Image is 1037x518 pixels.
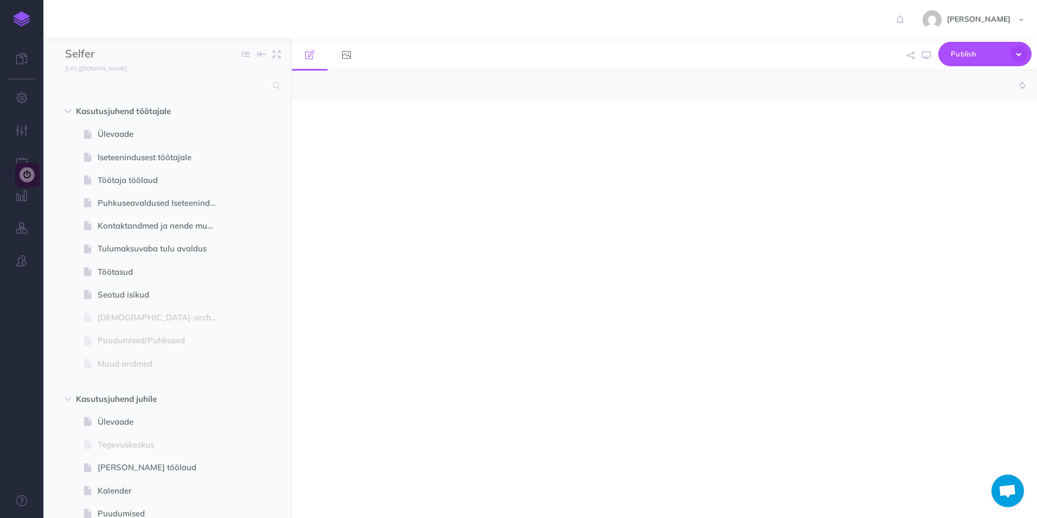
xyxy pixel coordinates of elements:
[43,62,138,73] a: [URL][DOMAIN_NAME]
[65,65,127,72] small: [URL][DOMAIN_NAME]
[65,76,266,96] input: Search
[98,461,226,474] span: [PERSON_NAME] töölaud
[76,105,213,118] span: Kasutusjuhend töötajale
[98,266,226,279] span: Töötasud
[98,197,226,210] span: Puhkuseavaldused Iseteeninduses
[98,357,226,370] span: Muud andmed
[98,311,226,324] span: [DEMOGRAPHIC_DATA]-archive
[76,393,213,406] span: Kasutusjuhend juhile
[98,151,226,164] span: Iseteenindusest töötajale
[98,334,226,347] span: Puudumised/Puhkused
[98,484,226,497] span: Kalender
[951,46,1005,62] span: Publish
[923,10,942,29] img: ee65855e18b60f7c6c31020ba47c0764.jpg
[991,475,1024,507] a: Open chat
[938,42,1032,66] button: Publish
[98,174,226,187] span: Töötaja töölaud
[98,128,226,141] span: Ülevaade
[65,46,193,62] input: Documentation Name
[942,14,1016,24] span: [PERSON_NAME]
[98,438,226,451] span: Tegevuskeskus
[98,288,226,301] span: Seotud isikud
[14,11,30,27] img: logo-mark.svg
[98,415,226,428] span: Ülevaade
[98,219,226,232] span: Kontaktandmed ja nende muutmine
[98,242,226,255] span: Tulumaksuvaba tulu avaldus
